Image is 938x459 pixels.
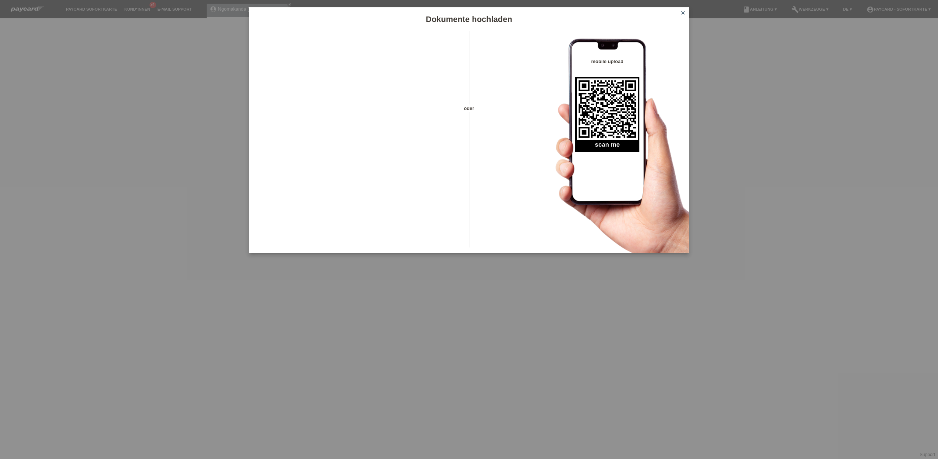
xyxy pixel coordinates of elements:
[575,59,639,64] h4: mobile upload
[456,104,482,112] span: oder
[680,10,686,16] i: close
[260,49,456,233] iframe: Upload
[575,141,639,152] h2: scan me
[249,15,689,24] h1: Dokumente hochladen
[678,9,688,18] a: close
